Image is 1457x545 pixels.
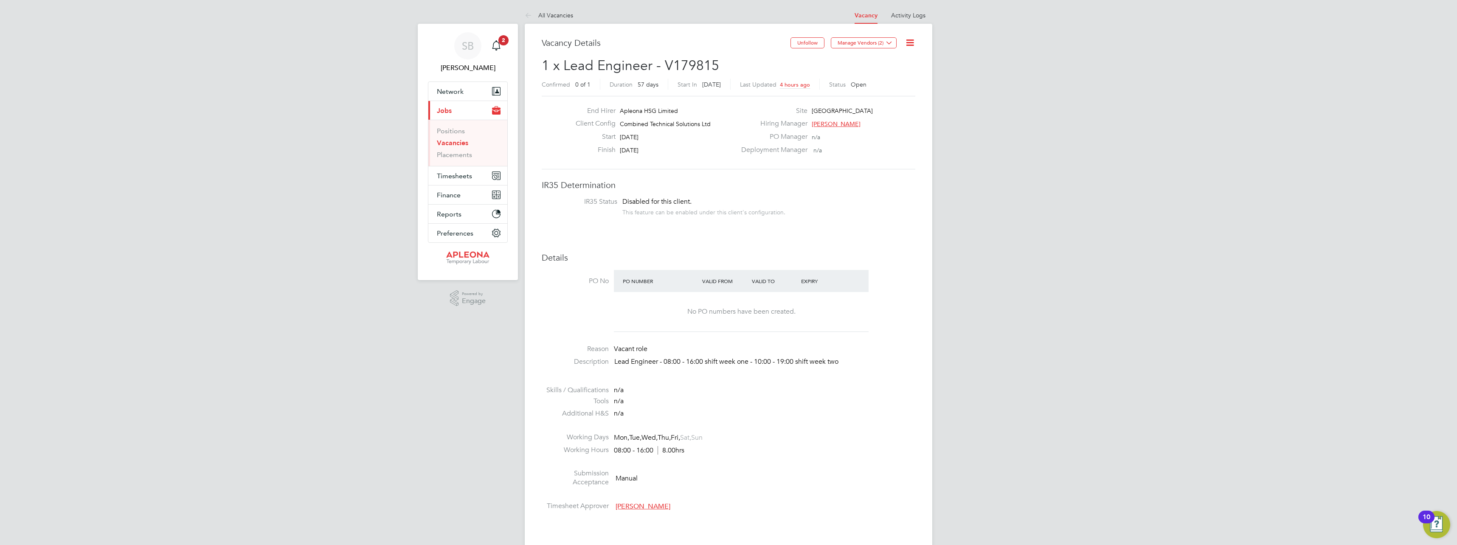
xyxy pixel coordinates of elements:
span: Sun [691,433,703,442]
label: Tools [542,397,609,406]
span: Manual [616,474,638,483]
label: Deployment Manager [736,146,807,155]
button: Reports [428,205,507,223]
span: [DATE] [620,146,638,154]
label: Confirmed [542,81,570,88]
a: Placements [437,151,472,159]
div: 10 [1423,517,1430,528]
span: Tue, [629,433,641,442]
label: Site [736,107,807,115]
a: Positions [437,127,465,135]
span: Mon, [614,433,629,442]
p: Lead Engineer - 08:00 - 16:00 shift week one - 10:00 - 19:00 shift week two [614,357,915,366]
span: [DATE] [702,81,721,88]
label: Duration [610,81,633,88]
div: No PO numbers have been created. [622,307,860,316]
label: Timesheet Approver [542,502,609,511]
span: Disabled for this client. [622,197,692,206]
img: apleona-logo-retina.png [446,251,489,265]
button: Jobs [428,101,507,120]
div: This feature can be enabled under this client's configuration. [622,206,785,216]
label: IR35 Status [550,197,617,206]
span: [GEOGRAPHIC_DATA] [812,107,873,115]
span: n/a [614,397,624,405]
h3: Details [542,252,915,263]
label: Additional H&S [542,409,609,418]
span: Fri, [671,433,680,442]
button: Open Resource Center, 10 new notifications [1423,511,1450,538]
span: Wed, [641,433,658,442]
div: PO Number [621,273,700,289]
span: Preferences [437,229,473,237]
label: Submission Acceptance [542,469,609,487]
span: 1 x Lead Engineer - V179815 [542,57,719,74]
a: Activity Logs [891,11,925,19]
a: Go to home page [428,251,508,265]
span: Thu, [658,433,671,442]
span: Powered by [462,290,486,298]
span: 4 hours ago [780,81,810,88]
a: 2 [488,32,505,59]
span: Vacant role [614,345,647,353]
button: Preferences [428,224,507,242]
span: 2 [498,35,509,45]
span: 57 days [638,81,658,88]
label: Hiring Manager [736,119,807,128]
a: Vacancies [437,139,468,147]
span: n/a [614,409,624,418]
span: [PERSON_NAME] [812,120,861,128]
span: Timesheets [437,172,472,180]
a: Vacancy [855,12,878,19]
label: Reason [542,345,609,354]
a: Powered byEngage [450,290,486,306]
a: SB[PERSON_NAME] [428,32,508,73]
label: PO Manager [736,132,807,141]
span: [PERSON_NAME] [616,502,670,511]
span: [DATE] [620,133,638,141]
label: Skills / Qualifications [542,386,609,395]
button: Timesheets [428,166,507,185]
span: Apleona HSG Limited [620,107,678,115]
label: Working Days [542,433,609,442]
button: Network [428,82,507,101]
div: 08:00 - 16:00 [614,446,684,455]
button: Manage Vendors (2) [831,37,897,48]
span: Finance [437,191,461,199]
span: Engage [462,298,486,305]
label: End Hirer [569,107,616,115]
label: Last Updated [740,81,776,88]
div: Valid To [750,273,799,289]
label: Description [542,357,609,366]
span: Combined Technical Solutions Ltd [620,120,711,128]
label: PO No [542,277,609,286]
a: All Vacancies [525,11,573,19]
span: n/a [813,146,822,154]
span: 0 of 1 [575,81,591,88]
span: SB [462,40,474,51]
div: Jobs [428,120,507,166]
span: Sat, [680,433,691,442]
label: Start [569,132,616,141]
h3: Vacancy Details [542,37,790,48]
div: Valid From [700,273,750,289]
label: Finish [569,146,616,155]
label: Status [829,81,846,88]
label: Working Hours [542,446,609,455]
span: Jobs [437,107,452,115]
h3: IR35 Determination [542,180,915,191]
nav: Main navigation [418,24,518,280]
span: n/a [614,386,624,394]
span: Reports [437,210,461,218]
label: Client Config [569,119,616,128]
span: n/a [812,133,820,141]
div: Expiry [799,273,849,289]
label: Start In [678,81,697,88]
span: Open [851,81,866,88]
span: Network [437,87,464,96]
span: Shane Beck [428,63,508,73]
span: 8.00hrs [658,446,684,455]
button: Unfollow [790,37,824,48]
button: Finance [428,185,507,204]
